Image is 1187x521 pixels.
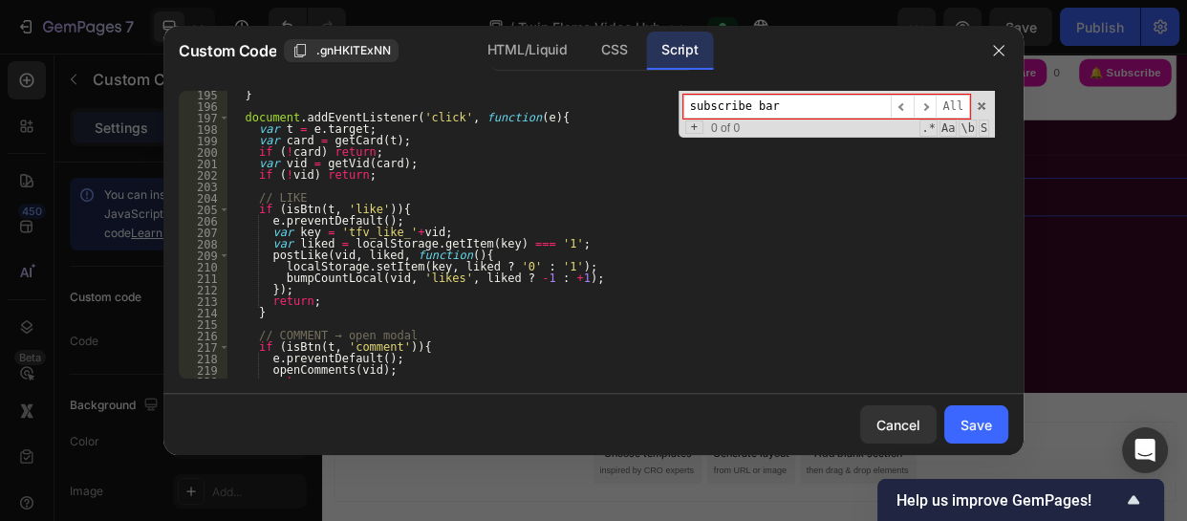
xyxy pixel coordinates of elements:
div: 216 [179,330,227,341]
span: Custom code [15,247,1132,270]
div: HTML/Liquid [472,32,582,70]
div: 218 [179,353,227,364]
div: 197 [179,112,227,123]
button: Save [944,405,1008,444]
span: RegExp Search [919,119,937,137]
div: Custom Code [24,139,105,156]
button: 📩 Share [300,8,392,44]
span: 0 views [312,55,360,72]
div: 205 [179,204,227,215]
div: 219 [179,364,227,376]
button: .gnHKITExNN [284,39,399,62]
button: 🔔 Subscribe [151,8,273,44]
div: 199 [179,135,227,146]
div: 217 [179,341,227,353]
span: Custom Code [179,39,276,62]
div: CSS [586,32,642,70]
span: Whole Word Search [959,119,976,137]
button: 📩 Share [868,8,960,44]
span: ​ [914,95,937,119]
div: 210 [179,261,227,272]
span: 0 views [595,55,644,72]
span: 0 views [879,55,928,72]
span: 0 [401,13,424,38]
div: Open Intercom Messenger [1122,427,1168,473]
div: 211 [179,272,227,284]
div: 212 [179,284,227,295]
p: Publish the page to see the content. [15,354,1132,374]
span: Add section [530,478,615,501]
button: 📩 Share [16,8,108,44]
span: 0 [685,13,708,38]
button: Show survey - Help us improve GemPages! [896,488,1145,511]
div: 198 [179,123,227,135]
div: 200 [179,146,227,158]
span: 0 [118,13,140,38]
div: 206 [179,215,227,227]
div: 220 [179,376,227,387]
span: Search In Selection [979,119,989,137]
div: 208 [179,238,227,250]
button: 🔔 Subscribe [1003,8,1125,44]
button: 📩 Share [584,8,676,44]
span: 0 views [28,55,76,72]
button: 🔔 Subscribe [719,8,841,44]
div: 214 [179,307,227,318]
div: 196 [179,100,227,112]
div: 207 [179,227,227,238]
span: Alt-Enter [936,95,970,119]
input: Search for [683,95,891,119]
div: 202 [179,169,227,181]
span: Publish the page to see the content. [15,273,1132,293]
div: 201 [179,158,227,169]
div: 204 [179,192,227,204]
div: 209 [179,250,227,261]
div: 213 [179,295,227,307]
div: Cancel [876,415,920,435]
span: 0 [969,13,992,38]
span: CaseSensitive Search [939,119,957,137]
button: 🔔 Subscribe [435,8,557,44]
div: Save [960,415,992,435]
div: 195 [179,89,227,100]
span: Help us improve GemPages! [896,491,1122,510]
button: Cancel [860,405,937,444]
span: ​ [891,95,914,119]
span: .gnHKITExNN [315,42,390,59]
span: Toggle Replace mode [685,120,703,134]
span: 0 of 0 [703,122,747,134]
div: 203 [179,181,227,192]
div: Script [646,32,713,70]
div: 215 [179,318,227,330]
